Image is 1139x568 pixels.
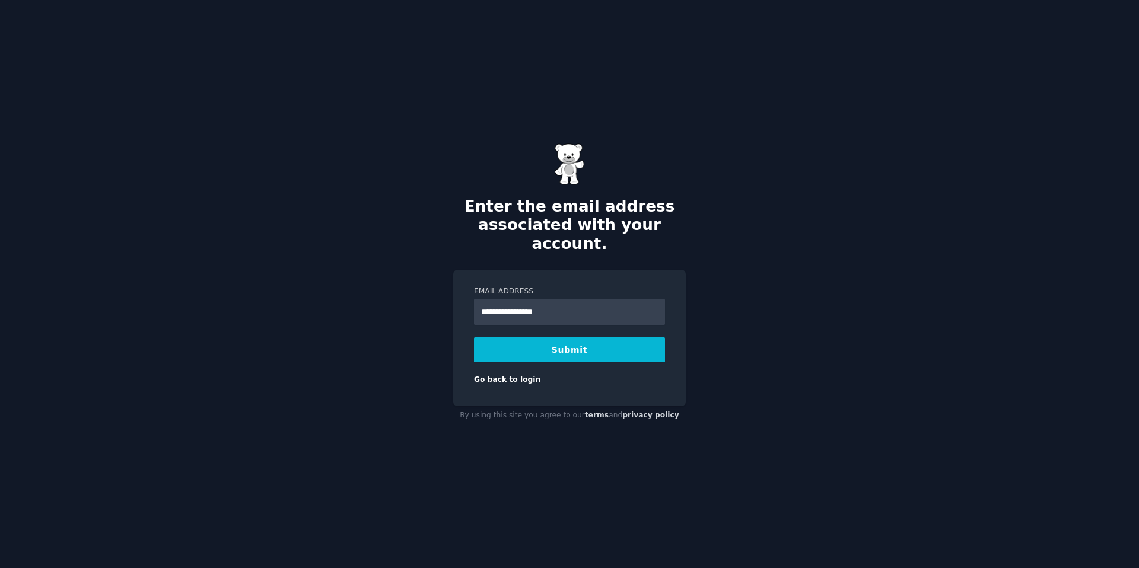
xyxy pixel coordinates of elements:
[453,197,686,254] h2: Enter the email address associated with your account.
[474,286,665,297] label: Email Address
[555,143,584,185] img: Gummy Bear
[474,337,665,362] button: Submit
[474,375,540,384] a: Go back to login
[622,411,679,419] a: privacy policy
[585,411,609,419] a: terms
[453,406,686,425] div: By using this site you agree to our and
